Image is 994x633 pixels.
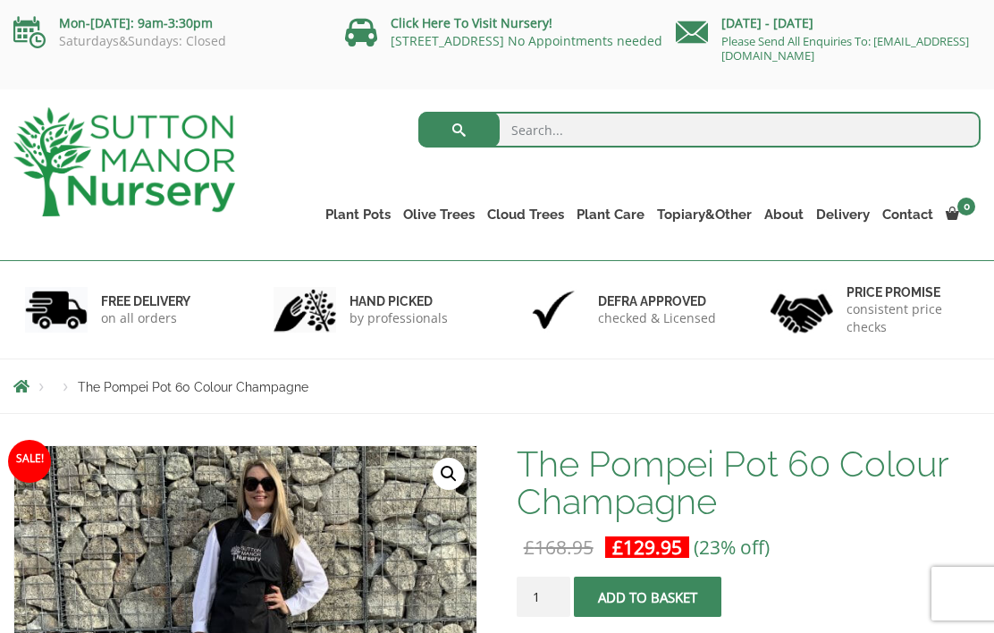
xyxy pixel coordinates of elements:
span: £ [524,535,535,560]
a: Click Here To Visit Nursery! [391,14,552,31]
p: Mon-[DATE]: 9am-3:30pm [13,13,318,34]
a: Topiary&Other [651,202,758,227]
p: [DATE] - [DATE] [676,13,981,34]
input: Product quantity [517,577,570,617]
p: on all orders [101,309,190,327]
a: About [758,202,810,227]
p: by professionals [350,309,448,327]
a: 0 [939,202,981,227]
a: [STREET_ADDRESS] No Appointments needed [391,32,662,49]
a: Delivery [810,202,876,227]
h6: Price promise [847,284,969,300]
img: 1.jpg [25,287,88,333]
h6: Defra approved [598,293,716,309]
bdi: 129.95 [612,535,682,560]
a: Plant Pots [319,202,397,227]
a: Olive Trees [397,202,481,227]
a: Please Send All Enquiries To: [EMAIL_ADDRESS][DOMAIN_NAME] [721,33,969,63]
a: View full-screen image gallery [433,458,465,490]
h6: FREE DELIVERY [101,293,190,309]
button: Add to basket [574,577,721,617]
p: consistent price checks [847,300,969,336]
img: 2.jpg [274,287,336,333]
span: The Pompei Pot 60 Colour Champagne [78,380,308,394]
img: logo [13,107,235,216]
h1: The Pompei Pot 60 Colour Champagne [517,445,981,520]
img: 4.jpg [771,283,833,337]
nav: Breadcrumbs [13,379,981,393]
a: Contact [876,202,939,227]
span: (23% off) [694,535,770,560]
input: Search... [418,112,981,148]
img: 3.jpg [522,287,585,333]
a: Plant Care [570,202,651,227]
span: Sale! [8,440,51,483]
bdi: 168.95 [524,535,594,560]
h6: hand picked [350,293,448,309]
p: Saturdays&Sundays: Closed [13,34,318,48]
a: Cloud Trees [481,202,570,227]
p: checked & Licensed [598,309,716,327]
span: £ [612,535,623,560]
span: 0 [957,198,975,215]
